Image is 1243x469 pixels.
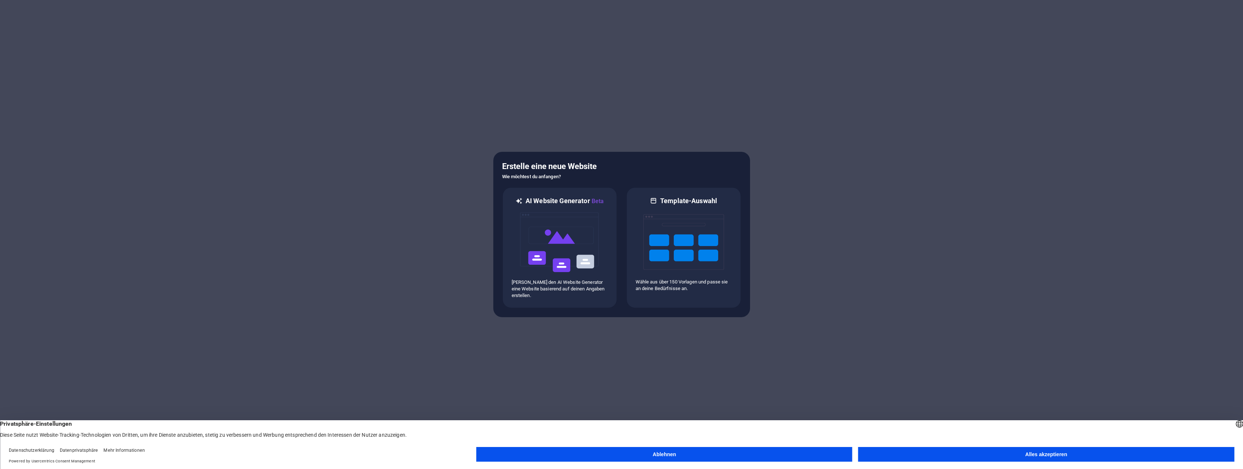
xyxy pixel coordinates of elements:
[660,197,717,205] h6: Template-Auswahl
[526,197,604,206] h6: AI Website Generator
[512,279,608,299] p: [PERSON_NAME] den AI Website Generator eine Website basierend auf deinen Angaben erstellen.
[502,161,741,172] h5: Erstelle eine neue Website
[626,187,741,308] div: Template-AuswahlWähle aus über 150 Vorlagen und passe sie an deine Bedürfnisse an.
[502,172,741,181] h6: Wie möchtest du anfangen?
[636,279,732,292] p: Wähle aus über 150 Vorlagen und passe sie an deine Bedürfnisse an.
[502,187,617,308] div: AI Website GeneratorBetaai[PERSON_NAME] den AI Website Generator eine Website basierend auf deine...
[519,206,600,279] img: ai
[590,198,604,205] span: Beta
